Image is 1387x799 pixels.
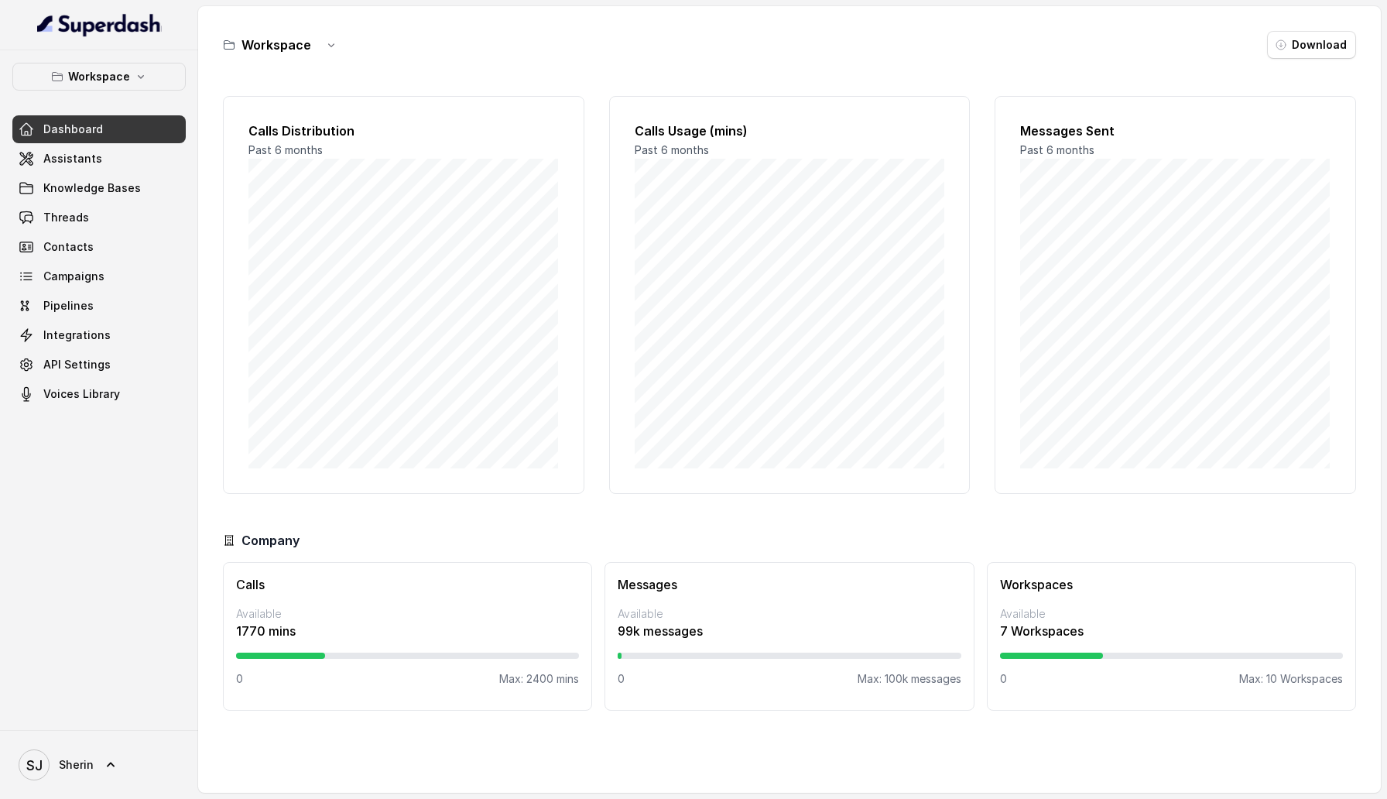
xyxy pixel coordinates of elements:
[43,122,103,137] span: Dashboard
[12,233,186,261] a: Contacts
[43,327,111,343] span: Integrations
[43,210,89,225] span: Threads
[43,298,94,314] span: Pipelines
[43,151,102,166] span: Assistants
[618,671,625,687] p: 0
[858,671,961,687] p: Max: 100k messages
[1000,575,1343,594] h3: Workspaces
[1000,671,1007,687] p: 0
[12,351,186,379] a: API Settings
[59,757,94,773] span: Sherin
[12,204,186,231] a: Threads
[618,622,961,640] p: 99k messages
[1020,122,1330,140] h2: Messages Sent
[12,380,186,408] a: Voices Library
[618,575,961,594] h3: Messages
[37,12,162,37] img: light.svg
[635,122,945,140] h2: Calls Usage (mins)
[236,575,579,594] h3: Calls
[1020,143,1094,156] span: Past 6 months
[12,115,186,143] a: Dashboard
[248,122,559,140] h2: Calls Distribution
[43,269,104,284] span: Campaigns
[12,321,186,349] a: Integrations
[43,386,120,402] span: Voices Library
[241,531,300,550] h3: Company
[248,143,323,156] span: Past 6 months
[43,180,141,196] span: Knowledge Bases
[12,743,186,787] a: Sherin
[236,671,243,687] p: 0
[12,292,186,320] a: Pipelines
[236,622,579,640] p: 1770 mins
[26,757,43,773] text: SJ
[1000,622,1343,640] p: 7 Workspaces
[12,262,186,290] a: Campaigns
[1267,31,1356,59] button: Download
[635,143,709,156] span: Past 6 months
[618,606,961,622] p: Available
[236,606,579,622] p: Available
[241,36,311,54] h3: Workspace
[499,671,579,687] p: Max: 2400 mins
[12,145,186,173] a: Assistants
[1239,671,1343,687] p: Max: 10 Workspaces
[43,239,94,255] span: Contacts
[68,67,130,86] p: Workspace
[12,63,186,91] button: Workspace
[12,174,186,202] a: Knowledge Bases
[1000,606,1343,622] p: Available
[43,357,111,372] span: API Settings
